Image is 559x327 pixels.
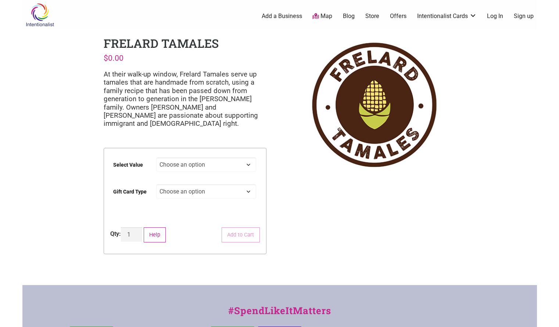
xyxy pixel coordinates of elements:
[104,53,108,63] span: $
[365,12,379,20] a: Store
[144,227,166,242] button: Help
[343,12,355,20] a: Blog
[487,12,503,20] a: Log In
[293,35,455,174] img: Frelard Tamales logo
[104,53,123,63] bdi: 0.00
[22,3,57,27] img: Intentionalist
[262,12,302,20] a: Add a Business
[104,70,266,128] p: At their walk-up window, Frelard Tamales serve up tamales that are handmade from scratch, using a...
[22,303,537,325] div: #SpendLikeItMatters
[121,227,142,242] input: Product quantity
[514,12,534,20] a: Sign up
[113,157,143,173] label: Select Value
[390,12,406,20] a: Offers
[417,12,477,20] a: Intentionalist Cards
[113,184,147,200] label: Gift Card Type
[222,227,260,242] button: Add to Cart
[312,12,332,21] a: Map
[104,35,219,51] h1: Frelard Tamales
[110,230,121,238] div: Qty:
